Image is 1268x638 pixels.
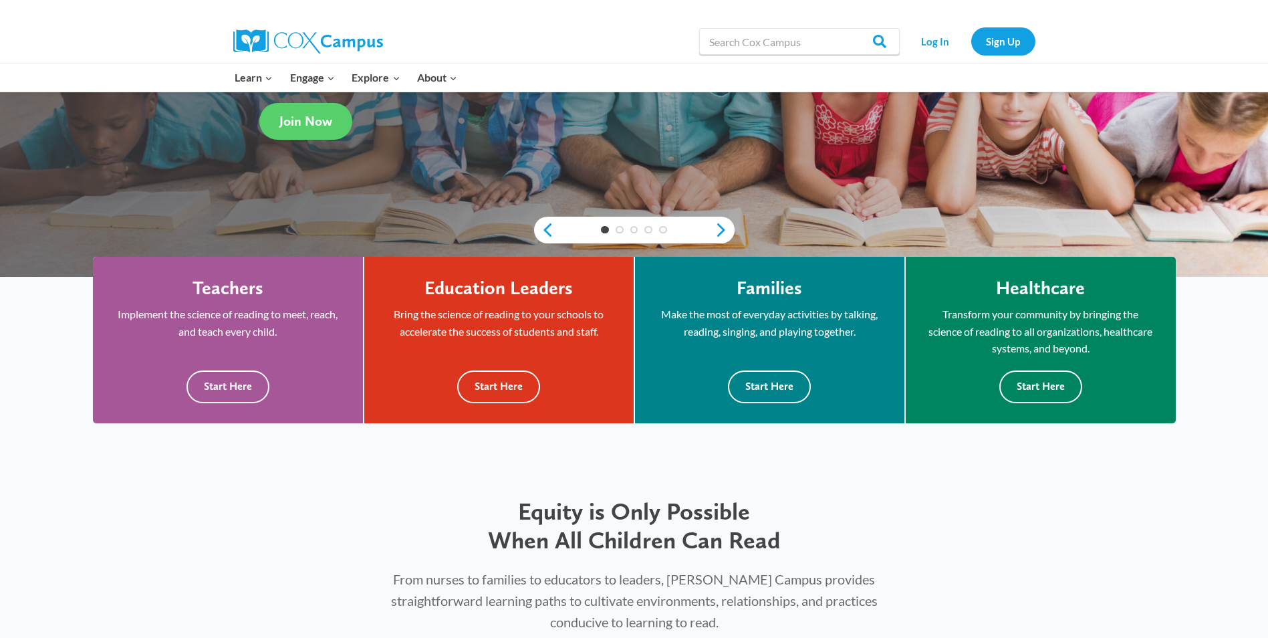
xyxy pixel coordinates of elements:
[344,64,409,92] button: Child menu of Explore
[926,306,1156,357] p: Transform your community by bringing the science of reading to all organizations, healthcare syst...
[259,103,352,140] a: Join Now
[384,306,614,340] p: Bring the science of reading to your schools to accelerate the success of students and staff.
[227,64,282,92] button: Child menu of Learn
[737,277,802,300] h4: Families
[113,306,343,340] p: Implement the science of reading to meet, reach, and teach every child.
[906,257,1176,424] a: Healthcare Transform your community by bringing the science of reading to all organizations, heal...
[635,257,904,424] a: Families Make the most of everyday activities by talking, reading, singing, and playing together....
[281,64,344,92] button: Child menu of Engage
[655,306,884,340] p: Make the most of everyday activities by talking, reading, singing, and playing together.
[659,226,667,234] a: 5
[279,113,332,129] span: Join Now
[376,568,893,633] p: From nurses to families to educators to leaders, [PERSON_NAME] Campus provides straightforward le...
[996,277,1085,300] h4: Healthcare
[457,370,540,403] button: Start Here
[715,222,735,238] a: next
[534,217,735,243] div: content slider buttons
[408,64,466,92] button: Child menu of About
[699,28,900,55] input: Search Cox Campus
[364,257,634,424] a: Education Leaders Bring the science of reading to your schools to accelerate the success of stude...
[193,277,263,300] h4: Teachers
[534,222,554,238] a: previous
[233,29,383,54] img: Cox Campus
[601,226,609,234] a: 1
[728,370,811,403] button: Start Here
[971,27,1035,55] a: Sign Up
[93,257,363,424] a: Teachers Implement the science of reading to meet, reach, and teach every child. Start Here
[227,64,466,92] nav: Primary Navigation
[644,226,652,234] a: 4
[906,27,1035,55] nav: Secondary Navigation
[424,277,573,300] h4: Education Leaders
[488,497,781,554] span: Equity is Only Possible When All Children Can Read
[999,370,1082,403] button: Start Here
[630,226,638,234] a: 3
[186,370,269,403] button: Start Here
[616,226,624,234] a: 2
[906,27,965,55] a: Log In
